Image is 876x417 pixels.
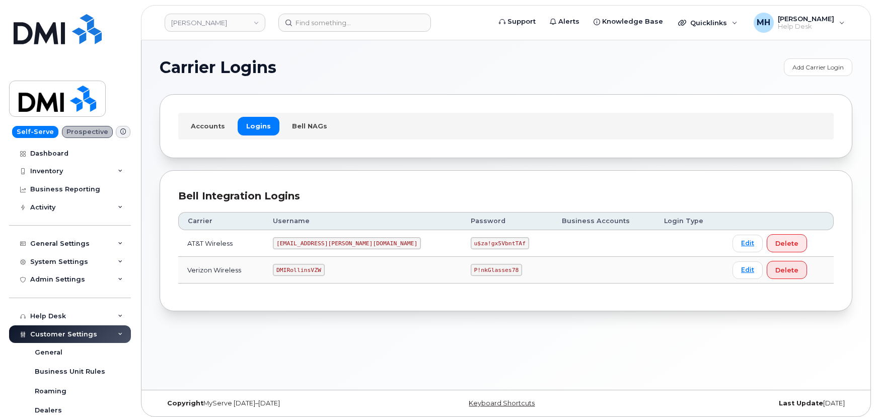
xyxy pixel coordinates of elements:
th: Login Type [655,212,723,230]
th: Carrier [178,212,264,230]
strong: Last Update [779,399,823,407]
code: DMIRollinsVZW [273,264,324,276]
a: Logins [238,117,279,135]
code: [EMAIL_ADDRESS][PERSON_NAME][DOMAIN_NAME] [273,237,421,249]
div: Bell Integration Logins [178,189,834,203]
th: Business Accounts [553,212,655,230]
div: MyServe [DATE]–[DATE] [160,399,391,407]
th: Username [264,212,462,230]
span: Delete [775,265,798,275]
code: u$za!gx5VbntTAf [471,237,529,249]
a: Keyboard Shortcuts [469,399,535,407]
td: AT&T Wireless [178,230,264,257]
span: Carrier Logins [160,60,276,75]
div: [DATE] [621,399,852,407]
button: Delete [767,234,807,252]
strong: Copyright [167,399,203,407]
code: P!nkGlasses78 [471,264,522,276]
a: Add Carrier Login [784,58,852,76]
a: Edit [733,261,763,279]
a: Bell NAGs [283,117,336,135]
th: Password [462,212,553,230]
a: Edit [733,235,763,252]
span: Delete [775,239,798,248]
td: Verizon Wireless [178,257,264,284]
a: Accounts [182,117,234,135]
button: Delete [767,261,807,279]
